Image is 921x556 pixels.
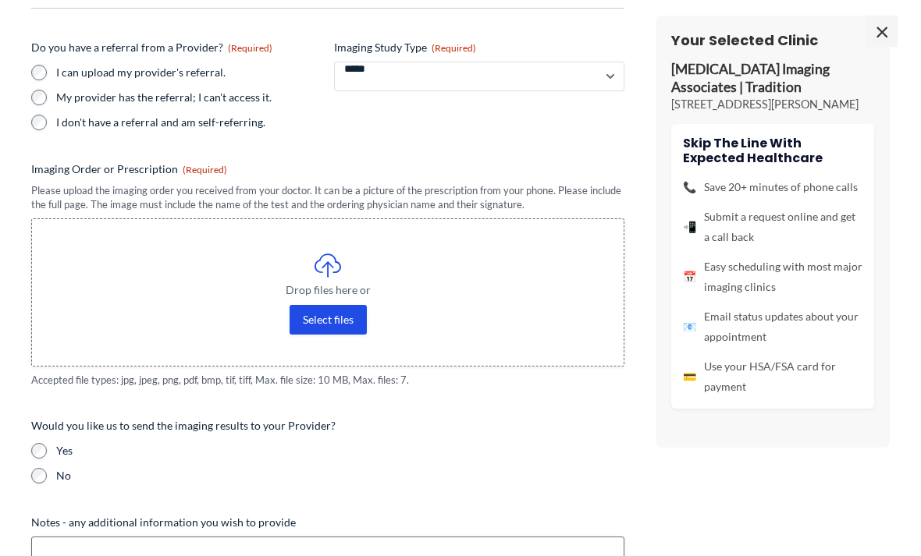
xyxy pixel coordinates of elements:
span: (Required) [432,42,476,54]
span: 📅 [683,267,696,287]
span: Drop files here or [63,285,592,296]
label: Notes - any additional information you wish to provide [31,515,624,530]
button: select files, imaging order or prescription(required) [290,305,367,335]
p: [STREET_ADDRESS][PERSON_NAME] [671,97,874,112]
span: (Required) [228,42,272,54]
span: 📲 [683,217,696,237]
li: Easy scheduling with most major imaging clinics [683,257,862,297]
legend: Would you like us to send the imaging results to your Provider? [31,418,336,434]
label: Yes [56,443,624,459]
label: My provider has the referral; I can't access it. [56,90,322,105]
span: 📞 [683,177,696,197]
li: Submit a request online and get a call back [683,207,862,247]
span: 📧 [683,317,696,337]
label: Imaging Order or Prescription [31,161,624,177]
span: Accepted file types: jpg, jpeg, png, pdf, bmp, tif, tiff, Max. file size: 10 MB, Max. files: 7. [31,373,624,388]
h4: Skip the line with Expected Healthcare [683,136,862,165]
p: [MEDICAL_DATA] Imaging Associates | Tradition [671,61,874,97]
legend: Do you have a referral from a Provider? [31,40,272,55]
div: Please upload the imaging order you received from your doctor. It can be a picture of the prescri... [31,183,624,212]
label: Imaging Study Type [334,40,624,55]
label: I don't have a referral and am self-referring. [56,115,322,130]
li: Save 20+ minutes of phone calls [683,177,862,197]
label: I can upload my provider's referral. [56,65,322,80]
span: (Required) [183,164,227,175]
span: 💳 [683,367,696,387]
li: Email status updates about your appointment [683,306,862,347]
h3: Your Selected Clinic [671,31,874,49]
label: No [56,468,624,483]
li: Use your HSA/FSA card for payment [683,356,862,397]
span: × [866,16,898,47]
